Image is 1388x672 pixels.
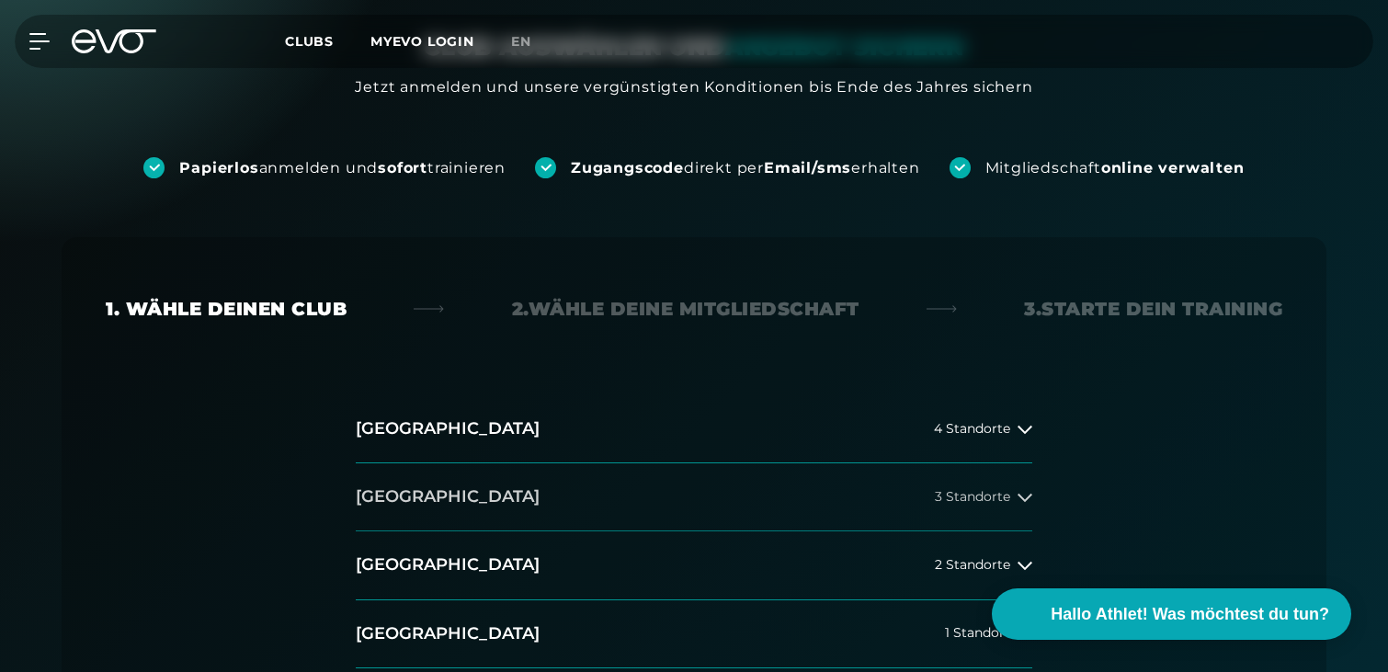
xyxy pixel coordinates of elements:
[356,600,1032,668] button: [GEOGRAPHIC_DATA]1 Standort
[934,422,1010,436] span: 4 Standorte
[179,158,506,178] div: anmelden und trainieren
[356,395,1032,463] button: [GEOGRAPHIC_DATA]4 Standorte
[1101,159,1245,177] strong: online verwalten
[356,622,540,645] h2: [GEOGRAPHIC_DATA]
[370,33,474,50] a: MYEVO LOGIN
[935,558,1010,572] span: 2 Standorte
[512,296,859,322] div: 2. Wähle deine Mitgliedschaft
[511,33,531,50] span: en
[992,588,1351,640] button: Hallo Athlet! Was möchtest du tun?
[571,159,684,177] strong: Zugangscode
[764,159,851,177] strong: Email/sms
[985,158,1245,178] div: Mitgliedschaft
[356,417,540,440] h2: [GEOGRAPHIC_DATA]
[356,531,1032,599] button: [GEOGRAPHIC_DATA]2 Standorte
[355,76,1032,98] div: Jetzt anmelden und unsere vergünstigten Konditionen bis Ende des Jahres sichern
[1024,296,1282,322] div: 3. Starte dein Training
[106,296,347,322] div: 1. Wähle deinen Club
[935,490,1010,504] span: 3 Standorte
[1051,602,1329,627] span: Hallo Athlet! Was möchtest du tun?
[945,626,1010,640] span: 1 Standort
[378,159,427,177] strong: sofort
[179,159,258,177] strong: Papierlos
[356,463,1032,531] button: [GEOGRAPHIC_DATA]3 Standorte
[356,485,540,508] h2: [GEOGRAPHIC_DATA]
[285,33,334,50] span: Clubs
[571,158,919,178] div: direkt per erhalten
[511,31,553,52] a: en
[356,553,540,576] h2: [GEOGRAPHIC_DATA]
[285,32,370,50] a: Clubs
